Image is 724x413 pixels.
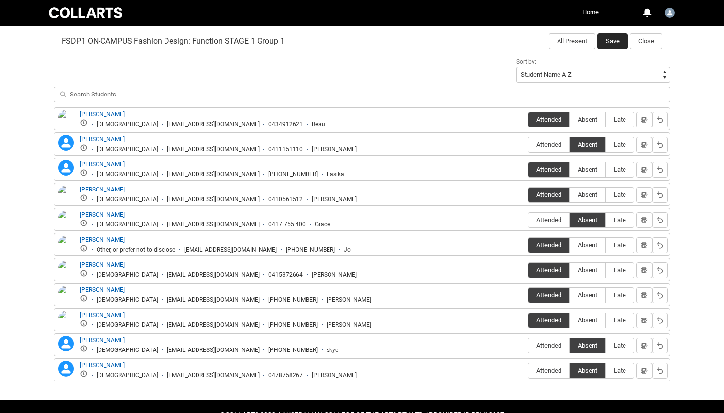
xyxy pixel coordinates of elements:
[528,291,569,299] span: Attended
[268,171,318,178] div: [PHONE_NUMBER]
[58,286,74,314] img: Mark Kenneth Eludo
[80,186,125,193] a: [PERSON_NAME]
[58,185,74,207] img: Gabriel Shine
[636,187,652,203] button: Notes
[268,121,303,128] div: 0434912621
[549,33,595,49] button: All Present
[528,191,569,198] span: Attended
[58,210,74,232] img: Grace Raftry
[62,36,285,46] span: FSDP1 ON-CAMPUS Fashion Design: Function STAGE 1 Group 1
[167,121,260,128] div: [EMAIL_ADDRESS][DOMAIN_NAME]
[80,111,125,118] a: [PERSON_NAME]
[606,191,634,198] span: Late
[167,372,260,379] div: [EMAIL_ADDRESS][DOMAIN_NAME]
[80,161,125,168] a: [PERSON_NAME]
[97,221,158,228] div: [DEMOGRAPHIC_DATA]
[570,116,605,123] span: Absent
[652,137,668,153] button: Reset
[636,363,652,379] button: Notes
[80,211,125,218] a: [PERSON_NAME]
[268,372,303,379] div: 0478758267
[286,246,335,254] div: [PHONE_NUMBER]
[312,146,357,153] div: [PERSON_NAME]
[652,363,668,379] button: Reset
[54,87,670,102] input: Search Students
[528,141,569,148] span: Attended
[167,221,260,228] div: [EMAIL_ADDRESS][DOMAIN_NAME]
[268,347,318,354] div: [PHONE_NUMBER]
[327,171,344,178] div: Fasika
[80,362,125,369] a: [PERSON_NAME]
[312,196,357,203] div: [PERSON_NAME]
[268,146,303,153] div: 0411151110
[606,241,634,249] span: Late
[606,141,634,148] span: Late
[268,196,303,203] div: 0410561512
[570,266,605,274] span: Absent
[97,146,158,153] div: [DEMOGRAPHIC_DATA]
[97,171,158,178] div: [DEMOGRAPHIC_DATA]
[570,241,605,249] span: Absent
[570,291,605,299] span: Absent
[167,171,260,178] div: [EMAIL_ADDRESS][DOMAIN_NAME]
[344,246,351,254] div: Jo
[315,221,330,228] div: Grace
[652,162,668,178] button: Reset
[652,237,668,253] button: Reset
[636,313,652,328] button: Notes
[652,212,668,228] button: Reset
[665,8,675,18] img: Tamara.Leacock
[58,235,74,264] img: Joseph Della-Ricca
[570,166,605,173] span: Absent
[606,367,634,374] span: Late
[652,262,668,278] button: Reset
[58,311,74,332] img: Neil Golding
[636,262,652,278] button: Notes
[268,221,306,228] div: 0417 755 400
[97,196,158,203] div: [DEMOGRAPHIC_DATA]
[606,166,634,173] span: Late
[97,296,158,304] div: [DEMOGRAPHIC_DATA]
[268,296,318,304] div: [PHONE_NUMBER]
[184,246,277,254] div: [EMAIL_ADDRESS][DOMAIN_NAME]
[167,146,260,153] div: [EMAIL_ADDRESS][DOMAIN_NAME]
[97,347,158,354] div: [DEMOGRAPHIC_DATA]
[636,212,652,228] button: Notes
[636,137,652,153] button: Notes
[167,347,260,354] div: [EMAIL_ADDRESS][DOMAIN_NAME]
[327,347,338,354] div: skye
[662,4,677,20] button: User Profile Tamara.Leacock
[606,317,634,324] span: Late
[636,237,652,253] button: Notes
[97,372,158,379] div: [DEMOGRAPHIC_DATA]
[636,287,652,303] button: Notes
[606,266,634,274] span: Late
[58,160,74,176] lightning-icon: Fasika Somerville-Smith
[528,342,569,349] span: Attended
[167,296,260,304] div: [EMAIL_ADDRESS][DOMAIN_NAME]
[97,321,158,329] div: [DEMOGRAPHIC_DATA]
[652,313,668,328] button: Reset
[652,187,668,203] button: Reset
[528,216,569,223] span: Attended
[268,271,303,279] div: 0415372664
[636,162,652,178] button: Notes
[58,361,74,377] lightning-icon: Yolanda Abd
[327,321,371,329] div: [PERSON_NAME]
[58,260,74,282] img: Kylie Hadicke
[528,317,569,324] span: Attended
[312,372,357,379] div: [PERSON_NAME]
[570,141,605,148] span: Absent
[606,216,634,223] span: Late
[97,246,175,254] div: Other, or prefer not to disclose
[606,116,634,123] span: Late
[652,112,668,127] button: Reset
[597,33,628,49] button: Save
[636,338,652,353] button: Notes
[570,317,605,324] span: Absent
[570,216,605,223] span: Absent
[167,271,260,279] div: [EMAIL_ADDRESS][DOMAIN_NAME]
[652,287,668,303] button: Reset
[58,336,74,351] lightning-icon: Skye Glover
[167,321,260,329] div: [EMAIL_ADDRESS][DOMAIN_NAME]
